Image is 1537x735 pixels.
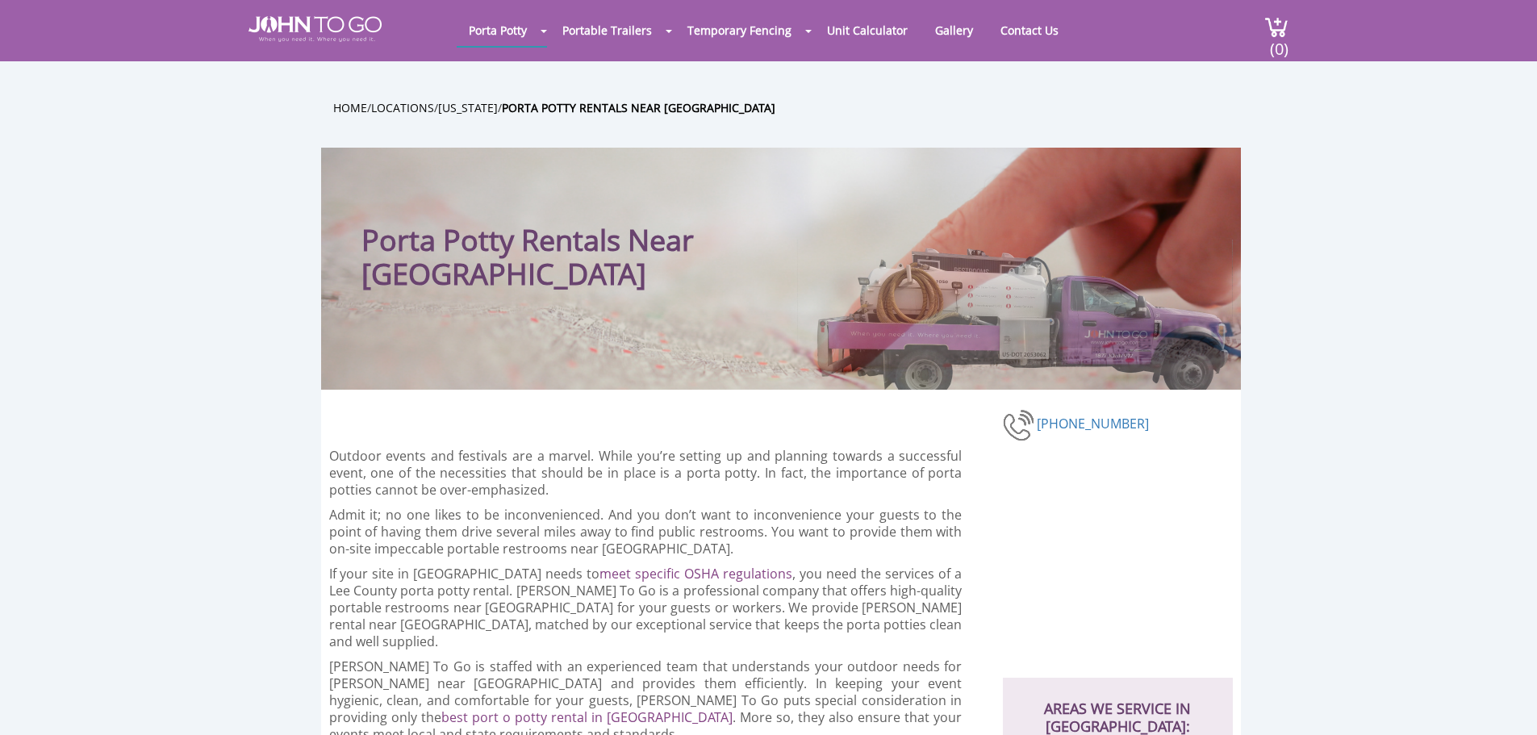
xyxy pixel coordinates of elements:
ul: / / / [333,98,1253,117]
a: Unit Calculator [815,15,920,46]
a: Locations [371,100,434,115]
a: [US_STATE] [438,100,498,115]
p: Outdoor events and festivals are a marvel. While you’re setting up and planning towards a success... [329,448,963,499]
a: Portable Trailers [550,15,664,46]
a: Temporary Fencing [675,15,804,46]
button: Live Chat [1472,670,1537,735]
a: Home [333,100,367,115]
a: Contact Us [988,15,1071,46]
a: best port o potty rental in [GEOGRAPHIC_DATA] [441,708,733,726]
img: phone-number [1003,407,1037,443]
h2: AREAS WE SERVICE IN [GEOGRAPHIC_DATA]: [1019,678,1217,735]
a: [PHONE_NUMBER] [1037,415,1149,432]
span: (0) [1269,25,1288,60]
p: If your site in [GEOGRAPHIC_DATA] needs to , you need the services of a Lee County porta potty re... [329,566,963,650]
img: cart a [1264,16,1288,38]
img: Truck [797,240,1233,390]
p: Admit it; no one likes to be inconvenienced. And you don’t want to inconvenience your guests to t... [329,507,963,558]
a: Porta Potty Rentals Near [GEOGRAPHIC_DATA] [502,100,775,115]
a: meet specific OSHA regulations [599,565,792,583]
img: JOHN to go [249,16,382,42]
a: Gallery [923,15,985,46]
h1: Porta Potty Rentals Near [GEOGRAPHIC_DATA] [361,180,882,291]
a: Porta Potty [457,15,539,46]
